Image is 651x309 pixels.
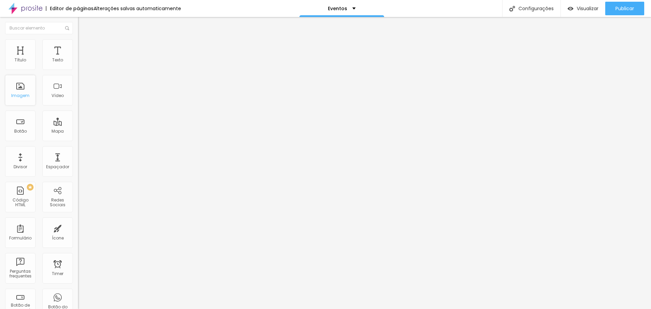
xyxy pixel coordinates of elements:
div: Espaçador [46,165,69,169]
button: Visualizar [561,2,605,15]
div: Formulário [9,236,32,240]
div: Timer [52,271,63,276]
div: Editor de páginas [46,6,94,11]
img: view-1.svg [568,6,573,12]
div: Perguntas frequentes [7,269,34,279]
img: Icone [65,26,69,30]
span: Publicar [615,6,634,11]
div: Alterações salvas automaticamente [94,6,181,11]
div: Botão [14,129,27,134]
span: Visualizar [577,6,598,11]
div: Título [15,58,26,62]
input: Buscar elemento [5,22,73,34]
div: Divisor [14,165,27,169]
div: Vídeo [52,93,64,98]
p: Eventos [328,6,347,11]
img: Icone [509,6,515,12]
div: Redes Sociais [44,198,71,208]
iframe: Editor [78,17,651,309]
div: Ícone [52,236,64,240]
button: Publicar [605,2,644,15]
div: Texto [52,58,63,62]
div: Imagem [11,93,29,98]
div: Código HTML [7,198,34,208]
div: Mapa [52,129,64,134]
